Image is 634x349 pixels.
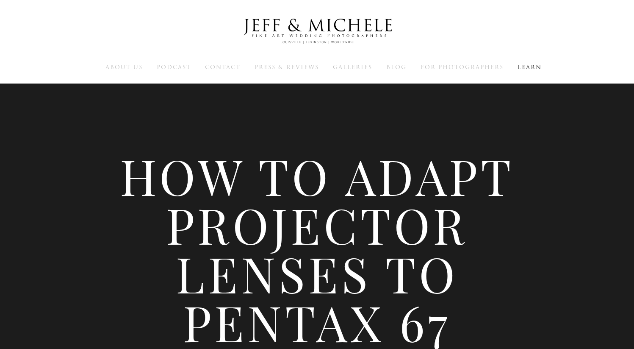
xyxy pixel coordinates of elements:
[105,63,143,71] a: About Us
[421,63,504,71] a: For Photographers
[157,63,191,71] a: Podcast
[333,63,372,71] a: Galleries
[386,63,407,71] a: Blog
[255,63,319,71] a: Press & Reviews
[233,11,402,52] img: Louisville Wedding Photographers - Jeff & Michele Wedding Photographers
[518,63,542,71] a: Learn
[205,63,241,71] a: Contact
